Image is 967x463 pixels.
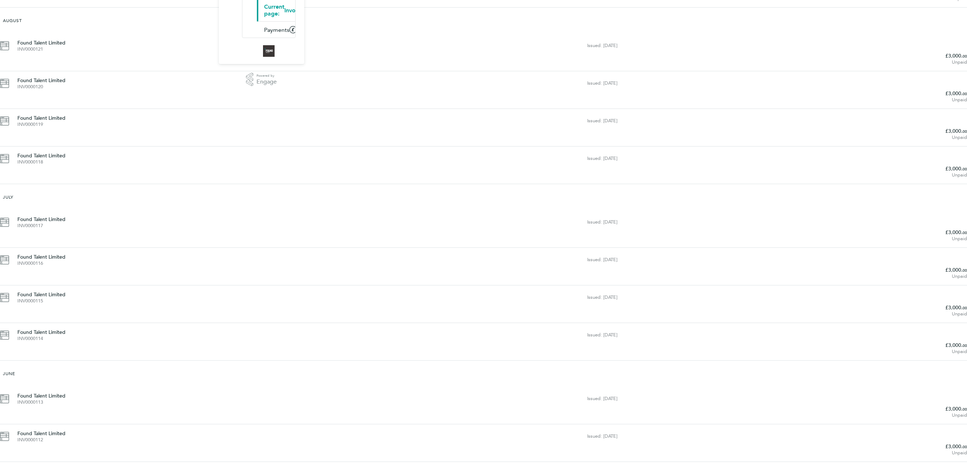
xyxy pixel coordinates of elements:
[587,257,967,263] div: Issued: [DATE]
[17,336,581,341] div: INV0000114
[17,159,581,165] div: INV0000118
[945,267,967,273] app-decimal: £3,000.
[246,73,277,86] a: Powered byEngage
[945,229,967,235] app-decimal: £3,000.
[963,91,967,96] span: 00
[945,90,967,97] app-decimal: £3,000.
[264,26,289,33] span: Payments
[17,46,581,52] div: INV0000121
[17,152,587,165] div: Found Talent Limited
[945,443,967,450] app-decimal: £3,000.
[963,53,967,59] span: 00
[17,253,587,266] div: Found Talent Limited
[963,305,967,310] span: 00
[242,45,296,57] a: Go to home page
[945,304,967,311] app-decimal: £3,000.
[587,396,967,402] div: Issued: [DATE]
[17,328,587,341] div: Found Talent Limited
[284,7,306,14] span: Invoices
[17,298,581,304] div: INV0000115
[963,166,967,171] span: 00
[17,430,587,443] div: Found Talent Limited
[945,405,967,412] app-decimal: £3,000.
[17,39,587,52] div: Found Talent Limited
[17,84,581,90] div: INV0000120
[945,128,967,134] app-decimal: £3,000.
[587,332,967,338] div: Issued: [DATE]
[263,45,275,57] img: foundtalent-logo-retina.png
[256,73,277,79] span: Powered by
[963,406,967,412] span: 00
[17,399,581,405] div: INV0000113
[17,114,587,127] div: Found Talent Limited
[17,216,587,229] div: Found Talent Limited
[17,291,587,304] div: Found Talent Limited
[17,260,581,266] div: INV0000116
[587,294,967,300] div: Issued: [DATE]
[264,3,284,17] span: Current page:
[587,219,967,225] div: Issued: [DATE]
[945,165,967,172] app-decimal: £3,000.
[17,122,581,127] div: INV0000119
[587,433,967,439] div: Issued: [DATE]
[587,156,967,161] div: Issued: [DATE]
[256,79,277,85] span: Engage
[17,223,581,229] div: INV0000117
[587,80,967,86] div: Issued: [DATE]
[945,52,967,59] app-decimal: £3,000.
[963,267,967,273] span: 00
[17,77,587,90] div: Found Talent Limited
[257,22,302,38] a: Payments
[945,342,967,348] app-decimal: £3,000.
[587,43,967,48] div: Issued: [DATE]
[963,128,967,134] span: 00
[17,437,581,443] div: INV0000112
[17,392,587,405] div: Found Talent Limited
[587,118,967,124] div: Issued: [DATE]
[963,343,967,348] span: 00
[963,444,967,449] span: 00
[963,230,967,235] span: 00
